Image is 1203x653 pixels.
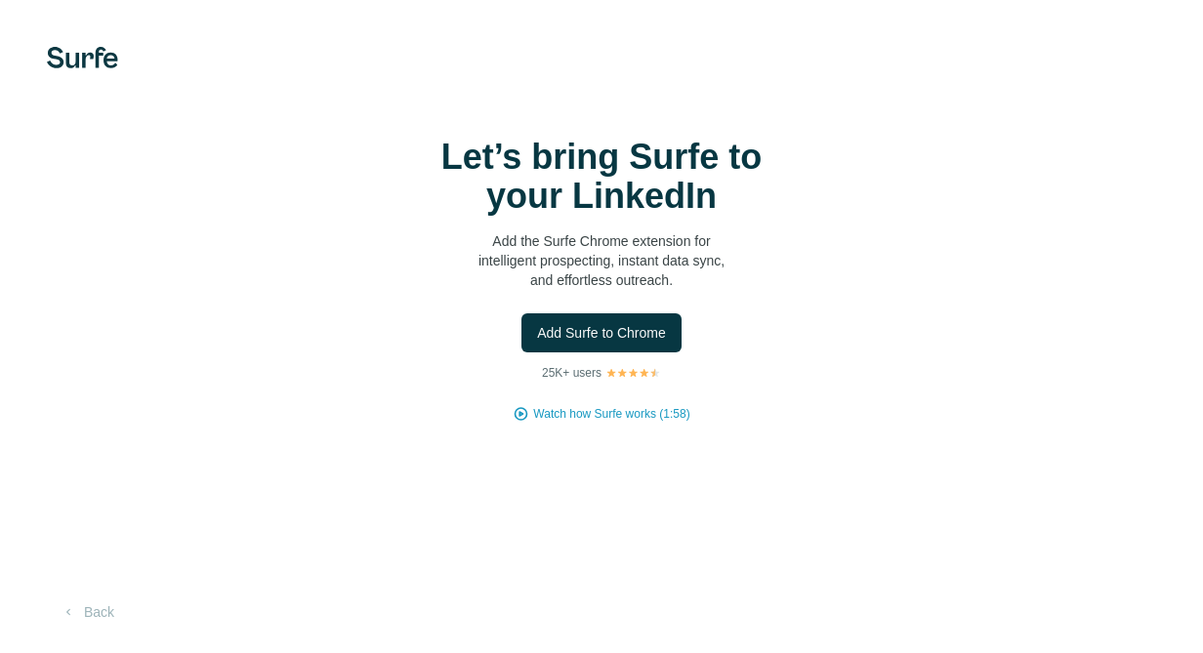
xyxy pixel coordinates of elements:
button: Back [47,594,128,630]
p: 25K+ users [542,364,601,382]
button: Add Surfe to Chrome [521,313,682,352]
img: Rating Stars [605,367,661,379]
span: Add Surfe to Chrome [537,323,666,343]
img: Surfe's logo [47,47,118,68]
button: Watch how Surfe works (1:58) [533,405,689,423]
h1: Let’s bring Surfe to your LinkedIn [406,138,797,216]
p: Add the Surfe Chrome extension for intelligent prospecting, instant data sync, and effortless out... [406,231,797,290]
